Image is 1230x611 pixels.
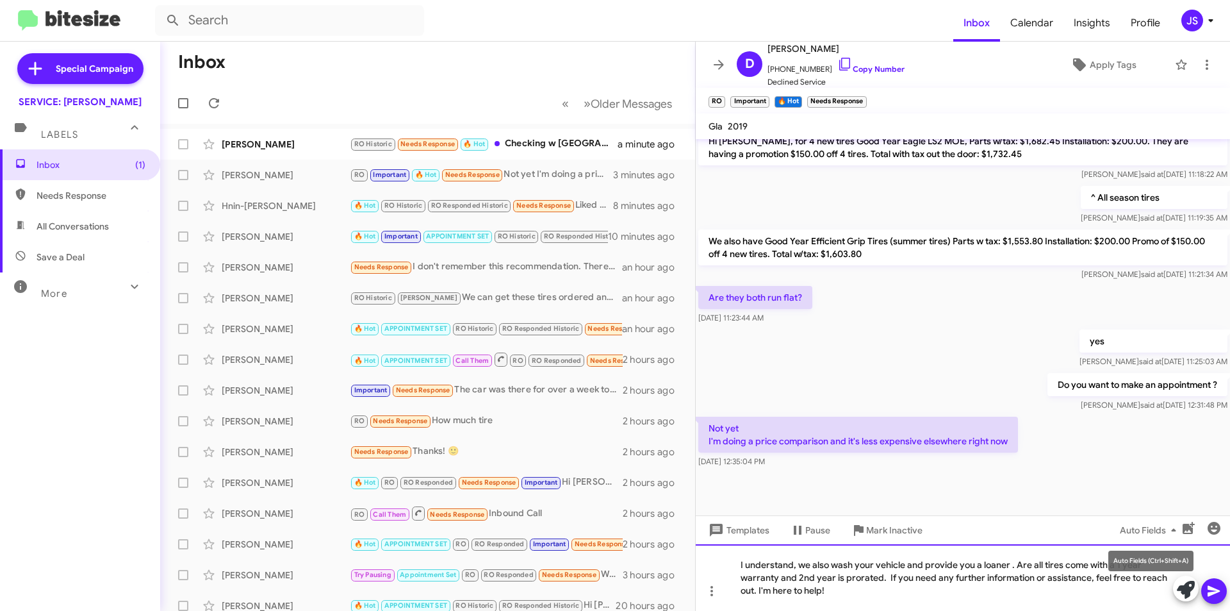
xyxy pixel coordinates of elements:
[415,171,437,179] span: 🔥 Hot
[350,351,623,367] div: Hey [PERSON_NAME], I think my tires are still ok for now. Will hold off for now
[1047,373,1227,396] p: Do you want to make an appointment ?
[396,386,450,394] span: Needs Response
[502,601,579,610] span: RO Responded Historic
[728,121,748,132] span: 2019
[462,478,516,487] span: Needs Response
[426,232,489,240] span: APPOINTMENT SET
[623,569,685,582] div: 3 hours ago
[1110,519,1192,542] button: Auto Fields
[373,510,406,519] span: Call Them
[1108,551,1193,571] div: Auto Fields (Ctrl+Shift+A)
[840,519,933,542] button: Mark Inactive
[155,5,424,36] input: Search
[696,519,780,542] button: Templates
[222,322,350,335] div: [PERSON_NAME]
[222,384,350,397] div: [PERSON_NAME]
[384,540,447,548] span: APPOINTMENT SET
[455,601,493,610] span: RO Historic
[696,544,1230,611] div: I understand, we also wash your vehicle and provide you a loaner . Are all tires come with a 1 ye...
[222,199,350,212] div: Hnin-[PERSON_NAME]
[575,540,629,548] span: Needs Response
[1141,269,1163,279] span: said at
[709,121,723,132] span: Gla
[455,356,489,365] span: Call Them
[698,130,1227,165] p: Hi [PERSON_NAME], for 4 new tires Good Year Eagle LS2 MOE, Parts w/tax: $1,682.45 Installation: $...
[350,198,613,213] div: Liked “Your appointment is set for [DATE] at 9 AM. Maintenance services typically take 1 to 3 hou...
[455,324,493,333] span: RO Historic
[373,417,427,425] span: Needs Response
[222,569,350,582] div: [PERSON_NAME]
[623,476,685,489] div: 2 hours ago
[1141,169,1163,179] span: said at
[953,4,1000,42] a: Inbox
[41,129,78,140] span: Labels
[222,476,350,489] div: [PERSON_NAME]
[516,201,571,210] span: Needs Response
[1081,269,1227,279] span: [PERSON_NAME] [DATE] 11:21:34 AM
[350,475,623,490] div: Hi [PERSON_NAME] Thank You for follow up and offering a deal.I need 2 tires only --Your team was ...
[384,601,447,610] span: APPOINTMENT SET
[780,519,840,542] button: Pause
[430,510,484,519] span: Needs Response
[222,138,350,151] div: [PERSON_NAME]
[623,507,685,520] div: 2 hours ago
[1181,10,1203,31] div: JS
[350,537,623,551] div: I was in last week for new tires and alignment w [GEOGRAPHIC_DATA]
[19,96,142,108] div: SERVICE: [PERSON_NAME]
[350,229,608,244] div: no thank you
[354,232,376,240] span: 🔥 Hot
[866,519,922,542] span: Mark Inactive
[384,232,418,240] span: Important
[1120,4,1170,42] a: Profile
[555,90,680,117] nav: Page navigation example
[354,510,365,519] span: RO
[135,158,145,171] span: (1)
[350,383,623,398] div: The car was there for over a week to have two stickers put on. Additionally, there is an over the...
[1139,356,1161,366] span: said at
[400,294,457,302] span: [PERSON_NAME]
[533,540,566,548] span: Important
[350,260,622,274] div: I don't remember this recommendation. There was a screw in one and you asked if I wanted to repla...
[445,171,500,179] span: Needs Response
[1000,4,1063,42] a: Calendar
[354,294,392,302] span: RO Historic
[623,384,685,397] div: 2 hours ago
[475,540,524,548] span: RO Responded
[222,538,350,551] div: [PERSON_NAME]
[404,478,453,487] span: RO Responded
[767,56,905,76] span: [PHONE_NUMBER]
[1079,330,1227,353] p: yes
[730,96,769,108] small: Important
[622,292,685,305] div: an hour ago
[709,96,725,108] small: RO
[431,201,508,210] span: RO Responded Historic
[384,324,447,333] span: APPOINTMENT SET
[591,97,672,111] span: Older Messages
[354,448,409,456] span: Needs Response
[384,201,422,210] span: RO Historic
[562,96,569,112] span: «
[590,356,644,365] span: Needs Response
[1037,53,1168,76] button: Apply Tags
[384,478,395,487] span: RO
[512,356,523,365] span: RO
[576,90,680,117] button: Next
[350,290,622,305] div: We can get these tires ordered and here [DATE]. Installation with a car wash usually takes about ...
[613,169,685,181] div: 3 minutes ago
[1140,213,1163,222] span: said at
[837,64,905,74] a: Copy Number
[354,540,376,548] span: 🔥 Hot
[354,601,376,610] span: 🔥 Hot
[807,96,866,108] small: Needs Response
[775,96,802,108] small: 🔥 Hot
[484,571,533,579] span: RO Responded
[350,167,613,182] div: Not yet I'm doing a price comparison and it's less expensive elsewhere right now
[587,324,642,333] span: Needs Response
[698,286,812,309] p: Are they both run flat?
[698,417,1018,453] p: Not yet I'm doing a price comparison and it's less expensive elsewhere right now
[698,456,765,466] span: [DATE] 12:35:04 PM
[354,140,392,148] span: RO Historic
[1081,186,1227,209] p: ^ All season tires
